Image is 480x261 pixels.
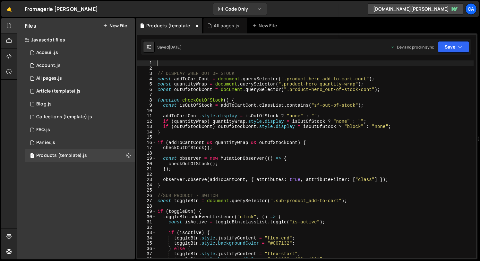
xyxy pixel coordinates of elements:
[137,204,156,209] div: 28
[137,251,156,257] div: 37
[137,82,156,87] div: 5
[438,41,469,53] button: Save
[25,59,135,72] div: 15942/43077.js
[137,71,156,76] div: 3
[137,66,156,71] div: 2
[137,225,156,230] div: 32
[213,3,267,15] button: Code Only
[214,22,239,29] div: All pages.js
[157,44,182,50] div: Saved
[137,151,156,156] div: 18
[137,188,156,193] div: 25
[36,140,55,146] div: Panier.js
[36,101,52,107] div: Blog.js
[36,127,50,133] div: FAQ.js
[36,114,92,120] div: Collections (template).js
[137,156,156,161] div: 19
[25,136,135,149] div: 15942/43053.js
[1,1,17,17] a: 🤙
[137,172,156,177] div: 22
[137,236,156,241] div: 34
[137,177,156,183] div: 23
[30,154,34,159] span: 1
[390,44,434,50] div: Dev and prod in sync
[25,149,135,162] div: 15942/42794.js
[137,92,156,98] div: 7
[36,88,81,94] div: Article (template).js
[17,33,135,46] div: Javascript files
[25,5,98,13] div: Fromagerie [PERSON_NAME]
[137,60,156,66] div: 1
[137,113,156,119] div: 11
[25,123,135,136] div: 15942/45240.js
[25,22,36,29] h2: Files
[25,46,135,59] div: 15942/42598.js
[137,193,156,199] div: 26
[137,220,156,225] div: 31
[252,22,279,29] div: New File
[137,76,156,82] div: 4
[137,214,156,220] div: 30
[36,153,87,158] div: Products (template).js
[36,50,58,56] div: Acceuil.js
[137,209,156,214] div: 29
[137,108,156,114] div: 10
[25,85,135,98] div: 15942/43698.js
[137,183,156,188] div: 24
[137,145,156,151] div: 17
[137,230,156,236] div: 33
[137,87,156,93] div: 6
[137,166,156,172] div: 21
[36,76,62,81] div: All pages.js
[36,63,61,68] div: Account.js
[169,44,182,50] div: [DATE]
[137,140,156,146] div: 16
[137,119,156,124] div: 12
[146,22,194,29] div: Products (template).js
[137,124,156,130] div: 13
[103,23,127,28] button: New File
[137,246,156,252] div: 36
[25,72,135,85] div: 15942/42597.js
[137,135,156,140] div: 15
[137,198,156,204] div: 27
[25,111,135,123] div: 15942/43215.js
[137,241,156,246] div: 35
[137,161,156,167] div: 20
[137,98,156,103] div: 8
[137,103,156,108] div: 9
[137,130,156,135] div: 14
[25,98,135,111] div: 15942/43692.js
